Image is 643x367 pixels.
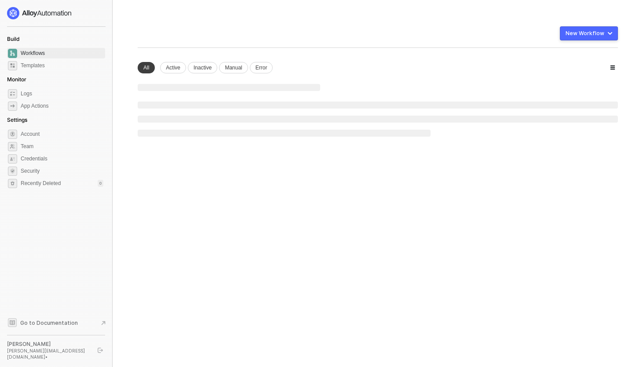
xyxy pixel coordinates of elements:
img: logo [7,7,72,19]
span: Workflows [21,48,103,58]
div: [PERSON_NAME][EMAIL_ADDRESS][DOMAIN_NAME] • [7,348,90,360]
span: Settings [7,116,27,123]
span: dashboard [8,49,17,58]
span: Go to Documentation [20,319,78,327]
div: Error [250,62,273,73]
div: New Workflow [566,30,604,37]
span: settings [8,179,17,188]
span: Templates [21,60,103,71]
div: Manual [219,62,248,73]
span: Build [7,36,19,42]
span: Logs [21,88,103,99]
span: Recently Deleted [21,180,61,187]
span: documentation [8,318,17,327]
span: settings [8,130,17,139]
span: credentials [8,154,17,164]
div: 0 [98,180,103,187]
a: logo [7,7,105,19]
div: [PERSON_NAME] [7,341,90,348]
span: Security [21,166,103,176]
span: icon-logs [8,89,17,98]
button: New Workflow [560,26,618,40]
span: marketplace [8,61,17,70]
div: Active [160,62,186,73]
span: Team [21,141,103,152]
div: Inactive [188,62,217,73]
span: Monitor [7,76,26,83]
span: icon-app-actions [8,102,17,111]
div: App Actions [21,102,48,110]
a: Knowledge Base [7,317,106,328]
div: All [138,62,155,73]
span: security [8,167,17,176]
span: document-arrow [99,319,108,327]
span: logout [98,348,103,353]
span: Credentials [21,153,103,164]
span: Account [21,129,103,139]
span: team [8,142,17,151]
